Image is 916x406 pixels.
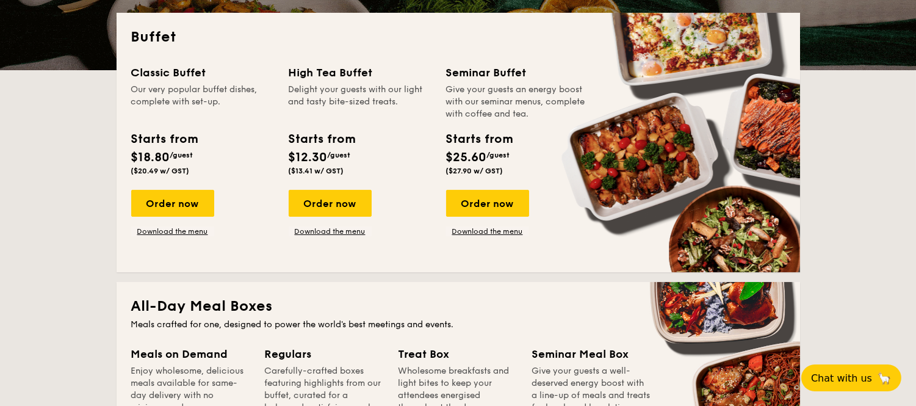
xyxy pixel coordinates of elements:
span: /guest [487,151,510,159]
span: $18.80 [131,150,170,165]
a: Download the menu [289,227,372,236]
div: Give your guests an energy boost with our seminar menus, complete with coffee and tea. [446,84,589,120]
div: Starts from [446,130,513,148]
div: Seminar Buffet [446,64,589,81]
a: Download the menu [446,227,529,236]
span: ($27.90 w/ GST) [446,167,503,175]
div: Our very popular buffet dishes, complete with set-up. [131,84,274,120]
div: High Tea Buffet [289,64,431,81]
span: /guest [170,151,193,159]
div: Meals crafted for one, designed to power the world's best meetings and events. [131,319,785,331]
div: Classic Buffet [131,64,274,81]
div: Delight your guests with our light and tasty bite-sized treats. [289,84,431,120]
span: Chat with us [811,372,872,384]
a: Download the menu [131,227,214,236]
div: Order now [289,190,372,217]
div: Meals on Demand [131,346,250,363]
span: $12.30 [289,150,328,165]
div: Starts from [131,130,198,148]
div: Starts from [289,130,355,148]
button: Chat with us🦙 [801,364,901,391]
span: /guest [328,151,351,159]
span: ($20.49 w/ GST) [131,167,190,175]
span: 🦙 [877,371,892,385]
div: Order now [131,190,214,217]
div: Treat Box [398,346,518,363]
div: Seminar Meal Box [532,346,651,363]
span: $25.60 [446,150,487,165]
div: Order now [446,190,529,217]
div: Regulars [265,346,384,363]
h2: Buffet [131,27,785,47]
span: ($13.41 w/ GST) [289,167,344,175]
h2: All-Day Meal Boxes [131,297,785,316]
